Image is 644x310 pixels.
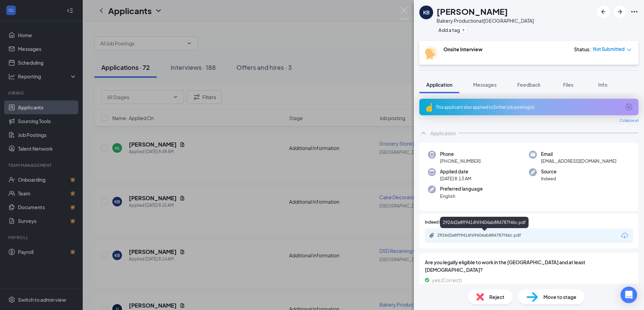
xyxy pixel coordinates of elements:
span: Files [563,82,573,88]
svg: ArrowRight [616,8,624,16]
span: Source [541,168,556,175]
b: Onsite Interview [443,46,482,52]
svg: ArrowLeftNew [599,8,607,16]
h1: [PERSON_NAME] [437,6,508,17]
span: Application [426,82,452,88]
button: ArrowRight [614,6,626,18]
div: Status : [574,46,591,53]
span: Phone [440,151,481,158]
div: KB [423,9,430,16]
span: Are you legally eligible to work in the [GEOGRAPHIC_DATA] and at least [DEMOGRAPHIC_DATA]? [425,258,633,274]
span: English [440,193,483,200]
span: Email [541,151,616,158]
span: Preferred language [440,185,483,192]
span: down [627,47,632,52]
svg: Plus [461,28,466,32]
div: Bakery Production at [GEOGRAPHIC_DATA] [437,17,534,24]
span: Reject [489,293,504,301]
span: [DATE] 8:13 AM [440,175,471,182]
div: 2924d2e8ff9414f69404ab884787f46c.pdf [437,233,534,238]
span: Feedback [517,82,541,88]
a: Paperclip2924d2e8ff9414f69404ab884787f46c.pdf [429,233,541,239]
span: Messages [473,82,497,88]
svg: ChevronUp [419,129,428,137]
button: ArrowLeftNew [597,6,610,18]
div: Open Intercom Messenger [621,287,637,303]
span: Collapse all [620,118,638,124]
span: Indeed [541,175,556,182]
svg: Download [621,232,629,240]
div: 2924d2e8ff9414f69404ab884787f46c.pdf [440,217,529,228]
button: PlusAdd a tag [437,26,467,33]
span: yes (Correct) [432,276,462,284]
svg: ArrowCircle [625,103,633,111]
span: Move to stage [543,293,576,301]
div: Application [430,130,456,137]
svg: Paperclip [429,233,435,238]
span: Indeed Resume [425,219,455,226]
svg: Ellipses [630,8,638,16]
span: Info [598,82,607,88]
div: This applicant also applied to 2 other job posting(s) [436,104,621,110]
span: [EMAIL_ADDRESS][DOMAIN_NAME] [541,158,616,164]
span: Not Submitted [593,46,625,53]
span: [PHONE_NUMBER] [440,158,481,164]
span: Applied date [440,168,471,175]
